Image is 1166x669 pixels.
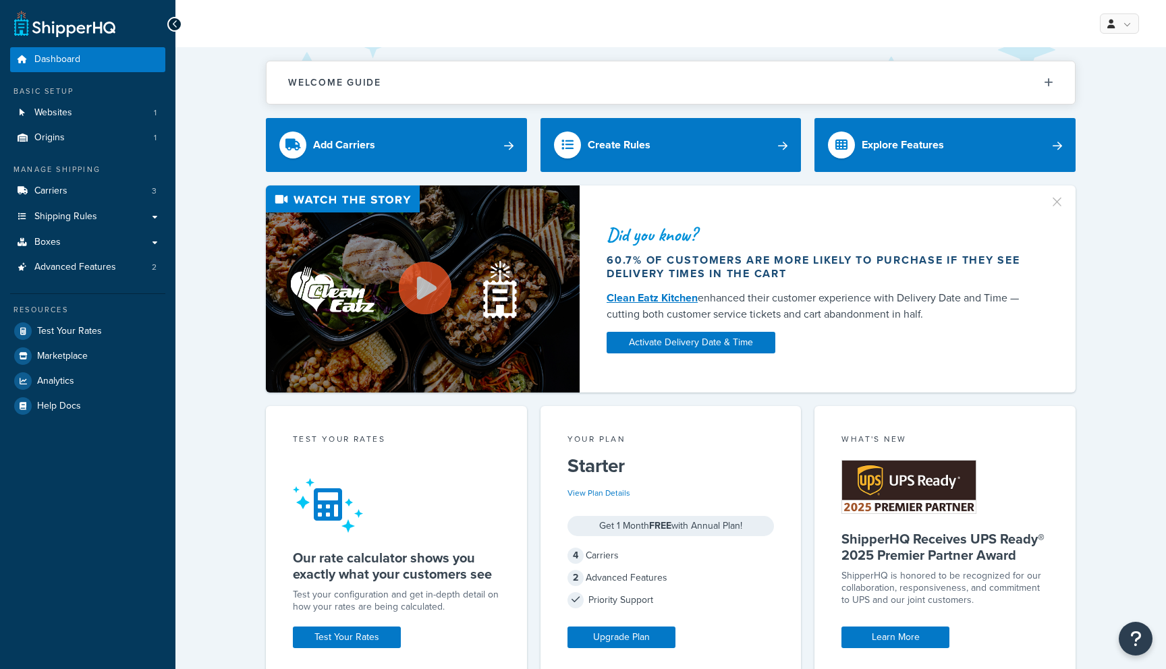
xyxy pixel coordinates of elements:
[34,262,116,273] span: Advanced Features
[10,86,165,97] div: Basic Setup
[841,433,1049,448] div: What's New
[567,546,775,565] div: Carriers
[152,262,157,273] span: 2
[1119,622,1153,656] button: Open Resource Center
[37,401,81,412] span: Help Docs
[607,225,1033,244] div: Did you know?
[862,136,944,154] div: Explore Features
[10,179,165,204] a: Carriers3
[10,204,165,229] a: Shipping Rules
[540,118,802,172] a: Create Rules
[267,61,1075,104] button: Welcome Guide
[37,376,74,387] span: Analytics
[34,185,67,197] span: Carriers
[10,125,165,150] li: Origins
[10,47,165,72] a: Dashboard
[10,179,165,204] li: Carriers
[567,570,584,586] span: 2
[649,519,671,533] strong: FREE
[34,211,97,223] span: Shipping Rules
[293,627,401,648] a: Test Your Rates
[607,290,698,306] a: Clean Eatz Kitchen
[293,589,500,613] div: Test your configuration and get in-depth detail on how your rates are being calculated.
[10,344,165,368] a: Marketplace
[567,433,775,448] div: Your Plan
[10,304,165,316] div: Resources
[607,254,1033,281] div: 60.7% of customers are more likely to purchase if they see delivery times in the cart
[567,516,775,536] div: Get 1 Month with Annual Plan!
[10,100,165,125] a: Websites1
[10,369,165,393] a: Analytics
[266,118,527,172] a: Add Carriers
[313,136,375,154] div: Add Carriers
[567,487,630,499] a: View Plan Details
[567,591,775,610] div: Priority Support
[34,132,65,144] span: Origins
[567,455,775,477] h5: Starter
[154,132,157,144] span: 1
[10,319,165,343] a: Test Your Rates
[293,550,500,582] h5: Our rate calculator shows you exactly what your customers see
[567,548,584,564] span: 4
[567,569,775,587] div: Advanced Features
[10,255,165,280] a: Advanced Features2
[841,570,1049,606] p: ShipperHQ is honored to be recognized for our collaboration, responsiveness, and commitment to UP...
[154,107,157,119] span: 1
[152,185,157,197] span: 3
[293,433,500,448] div: Test your rates
[266,185,580,392] img: Video thumbnail
[37,351,88,362] span: Marketplace
[841,627,949,648] a: Learn More
[34,54,80,65] span: Dashboard
[588,136,650,154] div: Create Rules
[607,290,1033,322] div: enhanced their customer experience with Delivery Date and Time — cutting both customer service ti...
[10,394,165,418] a: Help Docs
[10,164,165,175] div: Manage Shipping
[34,107,72,119] span: Websites
[841,531,1049,563] h5: ShipperHQ Receives UPS Ready® 2025 Premier Partner Award
[814,118,1076,172] a: Explore Features
[34,237,61,248] span: Boxes
[10,100,165,125] li: Websites
[607,332,775,353] a: Activate Delivery Date & Time
[567,627,675,648] a: Upgrade Plan
[37,326,102,337] span: Test Your Rates
[10,230,165,255] a: Boxes
[10,255,165,280] li: Advanced Features
[288,78,381,88] h2: Welcome Guide
[10,125,165,150] a: Origins1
